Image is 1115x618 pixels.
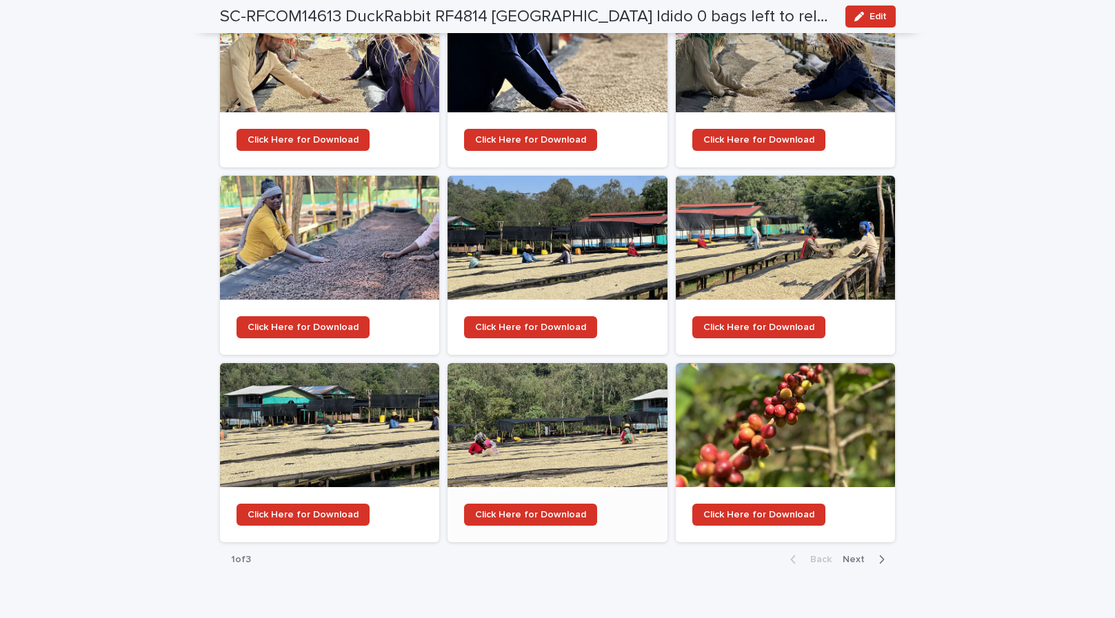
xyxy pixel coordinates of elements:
span: Click Here for Download [703,510,814,519]
button: Edit [845,6,896,28]
a: Click Here for Download [448,176,667,355]
span: Click Here for Download [475,510,586,519]
span: Click Here for Download [248,322,359,332]
span: Back [802,555,832,564]
a: Click Here for Download [237,504,370,526]
a: Click Here for Download [237,316,370,338]
a: Click Here for Download [448,363,667,542]
span: Click Here for Download [475,322,586,332]
span: Click Here for Download [703,135,814,145]
span: Next [843,555,873,564]
a: Click Here for Download [220,363,440,542]
button: Next [837,553,896,566]
span: Click Here for Download [248,510,359,519]
span: Click Here for Download [248,135,359,145]
button: Back [779,553,837,566]
a: Click Here for Download [464,129,597,151]
a: Click Here for Download [692,316,825,338]
a: Click Here for Download [464,316,597,338]
a: Click Here for Download [237,129,370,151]
span: Click Here for Download [475,135,586,145]
a: Click Here for Download [676,363,896,542]
p: 1 of 3 [220,543,262,577]
h2: SC-RFCOM14613 DuckRabbit RF4814 [GEOGRAPHIC_DATA] Idido 0 bags left to release [220,7,834,27]
a: Click Here for Download [220,176,440,355]
span: Edit [870,12,887,21]
a: Click Here for Download [676,176,896,355]
a: Click Here for Download [464,504,597,526]
a: Click Here for Download [692,129,825,151]
span: Click Here for Download [703,322,814,332]
a: Click Here for Download [692,504,825,526]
